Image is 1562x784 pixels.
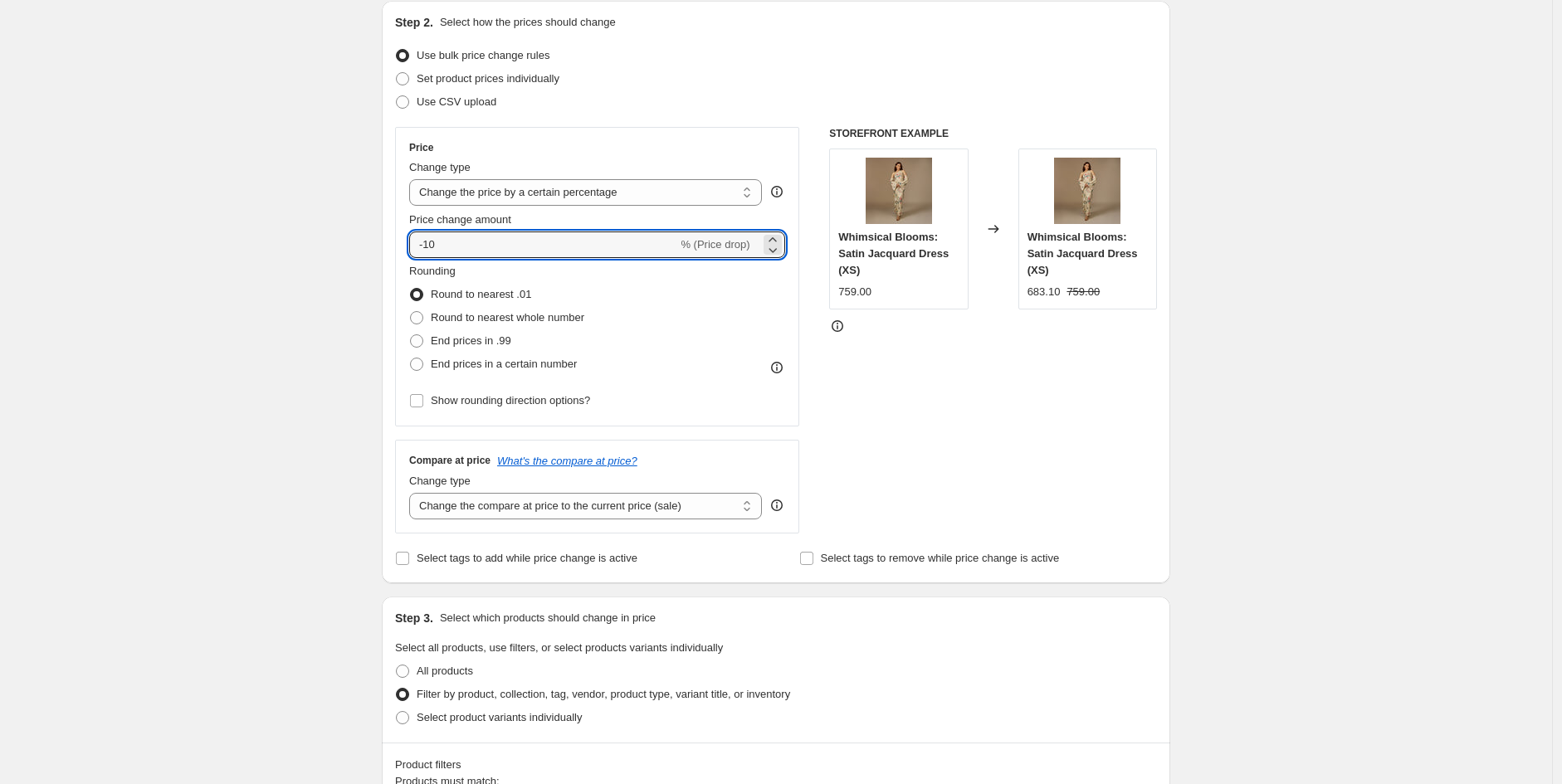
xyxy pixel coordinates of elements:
div: 683.10 [1028,284,1061,300]
h2: Step 3. [395,610,433,626]
input: -15 [409,231,677,258]
p: Select how the prices should change [440,14,616,31]
div: Product filters [395,757,1157,773]
span: Rounding [409,265,456,277]
span: Use CSV upload [417,95,496,108]
span: Change type [409,161,471,173]
span: All products [417,665,473,677]
span: Round to nearest whole number [431,311,584,324]
span: Select product variants individually [417,711,582,723]
span: Select all products, use filters, or select products variants individually [395,641,723,654]
span: % (Price drop) [681,238,749,251]
div: help [769,497,785,514]
span: Use bulk price change rules [417,49,549,61]
img: noetic4202_80x.jpg [1054,158,1120,224]
h2: Step 2. [395,14,433,31]
img: noetic4202_80x.jpg [866,158,932,224]
h3: Price [409,141,433,154]
span: Whimsical Blooms: Satin Jacquard Dress (XS) [838,231,949,276]
h6: STOREFRONT EXAMPLE [829,127,1157,140]
p: Select which products should change in price [440,610,656,626]
div: help [769,183,785,200]
span: Select tags to add while price change is active [417,552,637,564]
strike: 759.00 [1067,284,1100,300]
span: Round to nearest .01 [431,288,531,300]
span: End prices in a certain number [431,358,577,370]
span: Whimsical Blooms: Satin Jacquard Dress (XS) [1028,231,1138,276]
span: End prices in .99 [431,334,511,347]
h3: Compare at price [409,454,491,467]
span: Select tags to remove while price change is active [821,552,1060,564]
span: Set product prices individually [417,72,559,85]
span: Filter by product, collection, tag, vendor, product type, variant title, or inventory [417,688,790,700]
span: Change type [409,475,471,487]
span: Show rounding direction options? [431,394,590,407]
button: What's the compare at price? [497,455,637,467]
span: Price change amount [409,213,511,226]
div: 759.00 [838,284,871,300]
